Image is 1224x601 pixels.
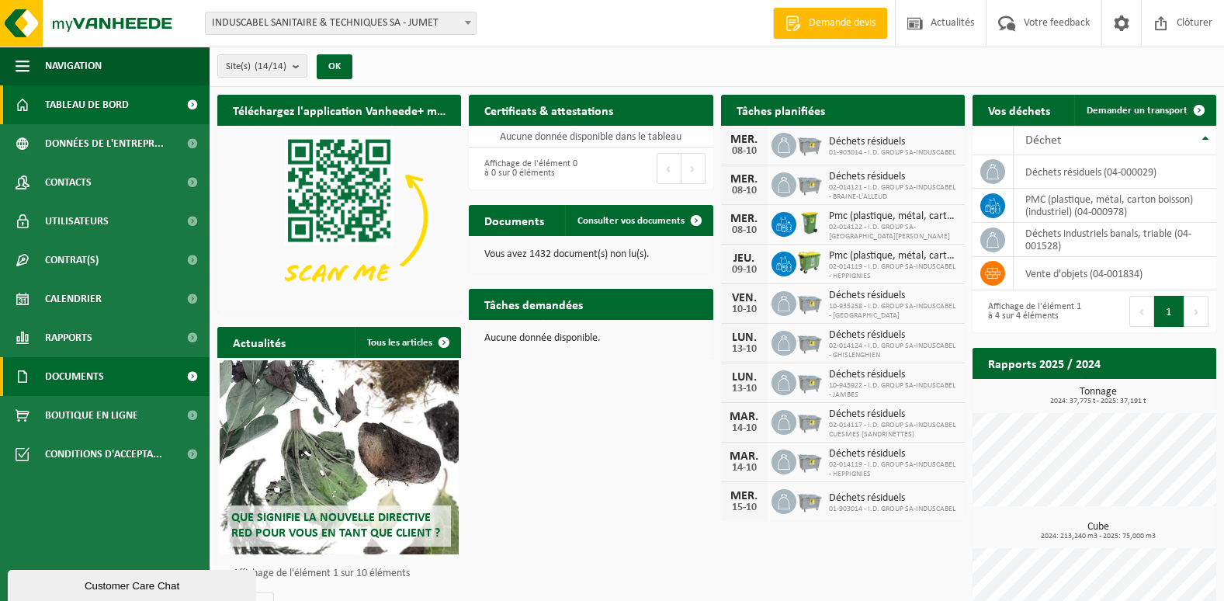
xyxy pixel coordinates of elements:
td: déchets résiduels (04-000029) [1014,155,1216,189]
h2: Tâches planifiées [721,95,841,125]
span: Données de l'entrepr... [45,124,164,163]
td: vente d'objets (04-001834) [1014,257,1216,290]
span: Pmc (plastique, métal, carton boisson) (industriel) [829,210,957,223]
a: Demande devis [773,8,887,39]
span: 10-935258 - I.D. GROUP SA-INDUSCABEL - [GEOGRAPHIC_DATA] [829,302,957,321]
p: Aucune donnée disponible. [484,333,697,344]
div: MER. [729,490,760,502]
h2: Rapports 2025 / 2024 [973,348,1116,378]
span: Conditions d'accepta... [45,435,162,474]
span: 02-014122 - I.D. GROUP SA-[GEOGRAPHIC_DATA][PERSON_NAME] [829,223,957,241]
button: Site(s)(14/14) [217,54,307,78]
span: INDUSCABEL SANITAIRE & TECHNIQUES SA - JUMET [206,12,476,34]
img: WB-2500-GAL-GY-01 [796,289,823,315]
button: 1 [1154,296,1184,327]
a: Tous les articles [355,327,459,358]
span: 02-014124 - I.D. GROUP SA-INDUSCABEL - GHISLENGHIEN [829,342,957,360]
span: Demande devis [805,16,879,31]
div: VEN. [729,292,760,304]
div: 13-10 [729,344,760,355]
div: 14-10 [729,463,760,474]
h3: Cube [980,522,1216,540]
span: Déchets résiduels [829,408,957,421]
span: Que signifie la nouvelle directive RED pour vous en tant que client ? [231,512,440,539]
count: (14/14) [255,61,286,71]
span: Contacts [45,163,92,202]
h2: Actualités [217,327,301,357]
iframe: chat widget [8,567,259,601]
span: Rapports [45,318,92,357]
span: Déchets résiduels [829,369,957,381]
img: WB-2500-GAL-GY-01 [796,328,823,355]
span: Calendrier [45,280,102,318]
div: 08-10 [729,146,760,157]
button: Next [1184,296,1208,327]
span: Site(s) [226,55,286,78]
a: Demander un transport [1074,95,1215,126]
span: Navigation [45,47,102,85]
p: Vous avez 1432 document(s) non lu(s). [484,249,697,260]
h3: Tonnage [980,387,1216,405]
span: 10-945922 - I.D. GROUP SA-INDUSCABEL - JAMBES [829,381,957,400]
h2: Certificats & attestations [469,95,629,125]
div: MER. [729,134,760,146]
img: WB-0240-HPE-GN-50 [796,210,823,236]
div: 08-10 [729,186,760,196]
span: Tableau de bord [45,85,129,124]
img: WB-0660-HPE-GN-50 [796,249,823,276]
p: Affichage de l'élément 1 sur 10 éléments [233,568,453,579]
span: 02-014119 - I.D. GROUP SA-INDUSCABEL - HEPPIGNIES [829,460,957,479]
span: 02-014119 - I.D. GROUP SA-INDUSCABEL - HEPPIGNIES [829,262,957,281]
span: 2024: 37,775 t - 2025: 37,191 t [980,398,1216,405]
div: MAR. [729,411,760,423]
span: Documents [45,357,104,396]
td: Aucune donnée disponible dans le tableau [469,126,713,148]
span: INDUSCABEL SANITAIRE & TECHNIQUES SA - JUMET [205,12,477,35]
span: Déchets résiduels [829,136,955,148]
span: Déchets résiduels [829,171,957,183]
img: WB-2500-GAL-GY-01 [796,408,823,434]
span: Boutique en ligne [45,396,138,435]
div: Affichage de l'élément 1 à 4 sur 4 éléments [980,294,1087,328]
h2: Téléchargez l'application Vanheede+ maintenant! [217,95,461,125]
h2: Vos déchets [973,95,1066,125]
a: Que signifie la nouvelle directive RED pour vous en tant que client ? [220,360,459,554]
a: Consulter vos documents [565,205,712,236]
button: Previous [1129,296,1154,327]
div: 08-10 [729,225,760,236]
td: déchets industriels banals, triable (04-001528) [1014,223,1216,257]
span: Consulter vos documents [577,216,685,226]
h2: Documents [469,205,560,235]
button: Previous [657,153,681,184]
img: WB-2500-GAL-GY-01 [796,130,823,157]
span: Déchet [1025,134,1061,147]
img: WB-2500-GAL-GY-01 [796,170,823,196]
img: WB-2500-GAL-GY-01 [796,447,823,474]
div: 14-10 [729,423,760,434]
h2: Tâches demandées [469,289,598,319]
span: Déchets résiduels [829,290,957,302]
div: 09-10 [729,265,760,276]
div: 13-10 [729,384,760,394]
img: WB-2500-GAL-GY-01 [796,487,823,513]
span: Déchets résiduels [829,329,957,342]
span: Déchets résiduels [829,492,955,505]
span: Pmc (plastique, métal, carton boisson) (industriel) [829,250,957,262]
div: MAR. [729,450,760,463]
span: 01-903014 - I.D. GROUP SA-INDUSCABEL [829,505,955,514]
a: Consulter les rapports [1081,378,1215,409]
div: MER. [729,173,760,186]
div: LUN. [729,332,760,344]
span: Déchets résiduels [829,448,957,460]
div: Affichage de l'élément 0 à 0 sur 0 éléments [477,151,583,186]
div: JEU. [729,252,760,265]
div: LUN. [729,371,760,384]
img: Download de VHEPlus App [217,126,461,309]
div: 10-10 [729,304,760,315]
button: Next [681,153,706,184]
span: Contrat(s) [45,241,99,280]
img: WB-2500-GAL-GY-01 [796,368,823,394]
span: 2024: 213,240 m3 - 2025: 75,000 m3 [980,533,1216,540]
div: 15-10 [729,502,760,513]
